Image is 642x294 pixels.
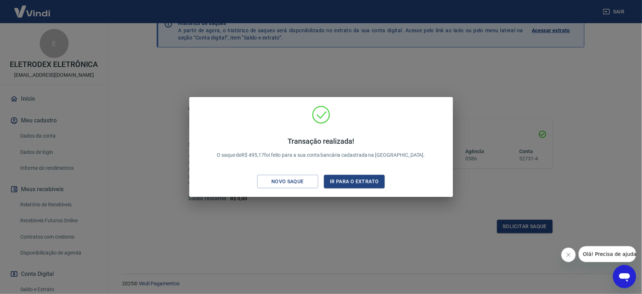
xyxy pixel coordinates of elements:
[561,248,576,262] iframe: Fechar mensagem
[324,175,385,188] button: Ir para o extrato
[613,265,636,288] iframe: Botão para abrir a janela de mensagens
[217,137,425,159] p: O saque de R$ 495,17 foi feito para a sua conta bancária cadastrada na [GEOGRAPHIC_DATA].
[217,137,425,146] h4: Transação realizada!
[257,175,318,188] button: Novo saque
[579,246,636,262] iframe: Mensagem da empresa
[4,5,61,11] span: Olá! Precisa de ajuda?
[263,177,313,186] div: Novo saque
